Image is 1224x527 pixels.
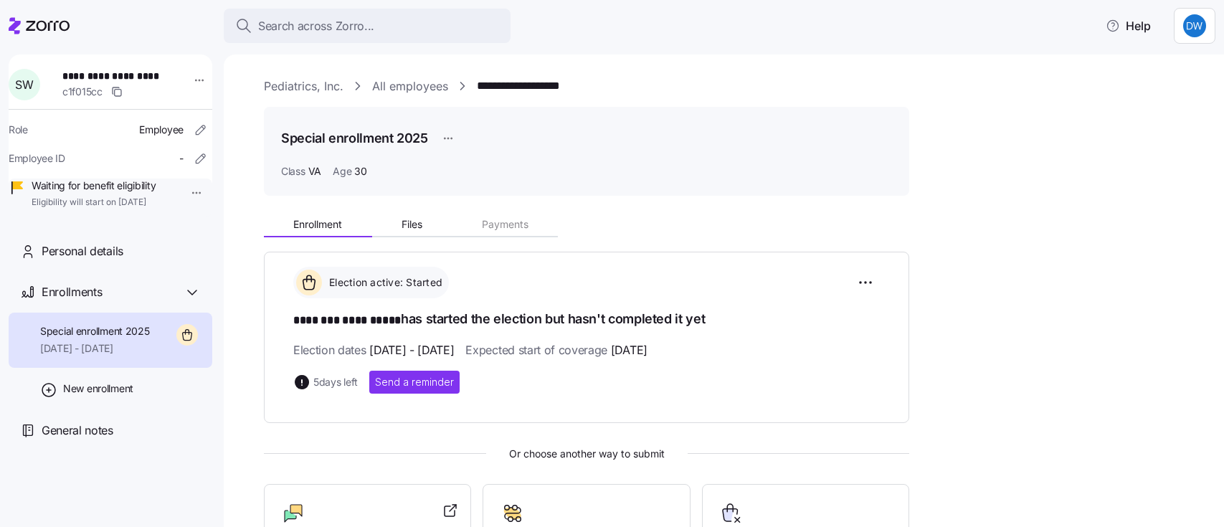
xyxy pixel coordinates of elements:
[293,310,880,330] h1: has started the election but hasn't completed it yet
[611,341,647,359] span: [DATE]
[1183,14,1206,37] img: 98a13abb9ba783d59ae60caae7bb4787
[179,151,184,166] span: -
[482,219,528,229] span: Payments
[293,341,454,359] span: Election dates
[139,123,184,137] span: Employee
[42,422,113,440] span: General notes
[402,219,422,229] span: Files
[40,324,150,338] span: Special enrollment 2025
[224,9,511,43] button: Search across Zorro...
[40,341,150,356] span: [DATE] - [DATE]
[333,164,351,179] span: Age
[42,242,123,260] span: Personal details
[63,381,133,396] span: New enrollment
[15,79,33,90] span: S W
[308,164,321,179] span: VA
[32,196,156,209] span: Eligibility will start on [DATE]
[354,164,366,179] span: 30
[375,375,454,389] span: Send a reminder
[281,164,305,179] span: Class
[1094,11,1162,40] button: Help
[9,151,65,166] span: Employee ID
[32,179,156,193] span: Waiting for benefit eligibility
[42,283,102,301] span: Enrollments
[264,77,343,95] a: Pediatrics, Inc.
[313,375,358,389] span: 5 days left
[264,446,909,462] span: Or choose another way to submit
[9,123,28,137] span: Role
[325,275,442,290] span: Election active: Started
[293,219,342,229] span: Enrollment
[369,341,454,359] span: [DATE] - [DATE]
[1106,17,1151,34] span: Help
[372,77,448,95] a: All employees
[281,129,428,147] h1: Special enrollment 2025
[62,85,103,99] span: c1f015cc
[465,341,647,359] span: Expected start of coverage
[369,371,460,394] button: Send a reminder
[258,17,374,35] span: Search across Zorro...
